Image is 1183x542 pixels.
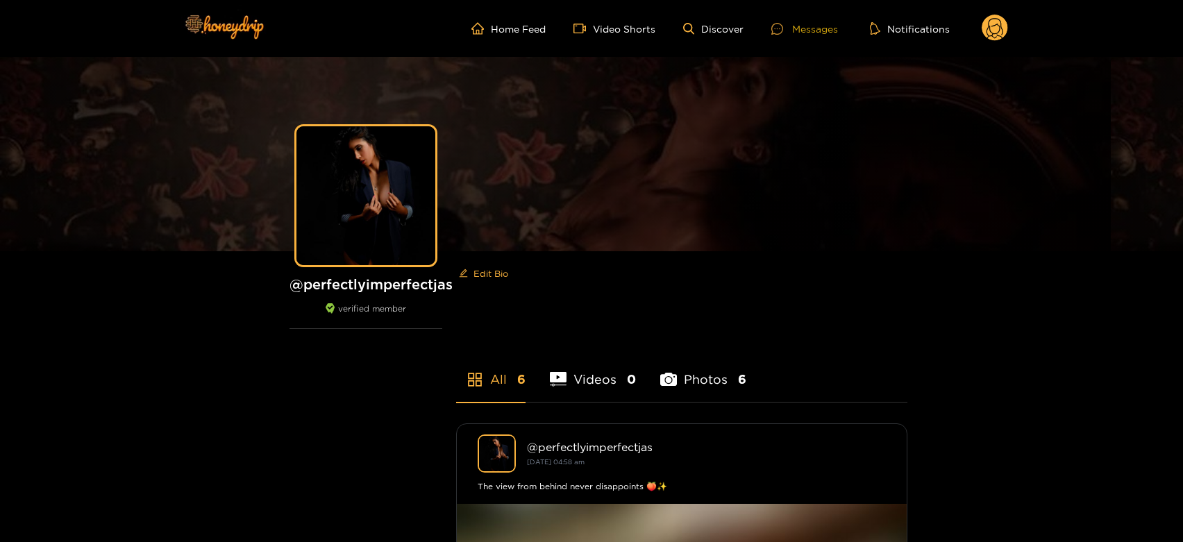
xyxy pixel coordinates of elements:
button: Notifications [866,22,954,35]
span: 6 [517,371,526,388]
button: editEdit Bio [456,262,511,285]
div: verified member [290,303,442,329]
a: Home Feed [471,22,546,35]
div: The view from behind never disappoints 🍑✨ [478,480,886,493]
li: Videos [550,339,636,402]
span: Edit Bio [473,266,508,280]
li: Photos [660,339,746,402]
div: Messages [771,21,838,37]
a: Discover [683,23,744,35]
small: [DATE] 04:58 am [527,458,585,466]
img: perfectlyimperfectjas [478,434,516,473]
div: @ perfectlyimperfectjas [527,441,886,453]
span: 0 [627,371,636,388]
span: edit [459,269,468,279]
span: video-camera [573,22,593,35]
h1: @ perfectlyimperfectjas [290,276,442,293]
a: Video Shorts [573,22,655,35]
li: All [456,339,526,402]
span: home [471,22,491,35]
span: appstore [467,371,483,388]
span: 6 [738,371,746,388]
